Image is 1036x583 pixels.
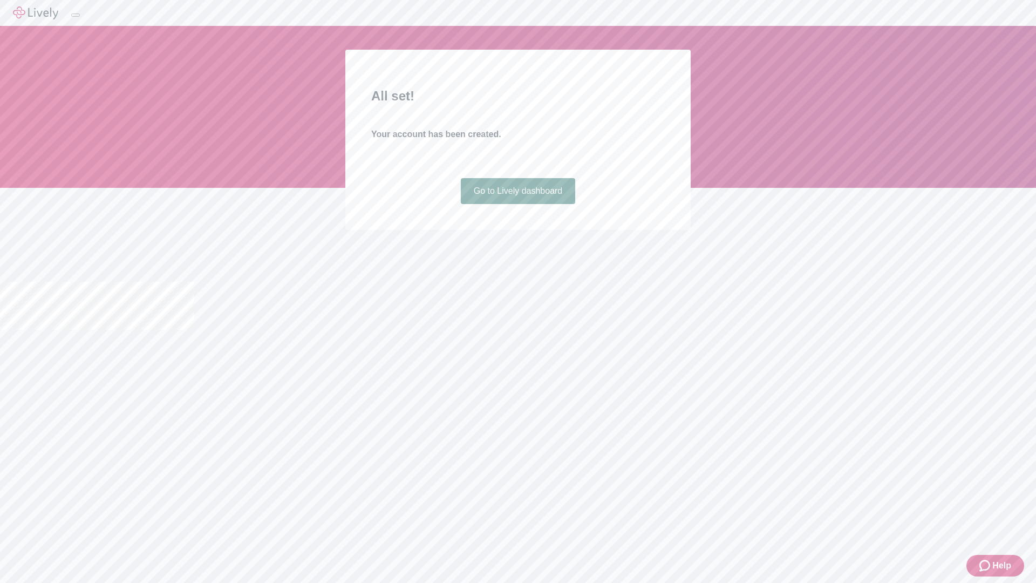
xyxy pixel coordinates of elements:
[992,559,1011,572] span: Help
[966,555,1024,577] button: Zendesk support iconHelp
[979,559,992,572] svg: Zendesk support icon
[371,128,665,141] h4: Your account has been created.
[461,178,576,204] a: Go to Lively dashboard
[371,86,665,106] h2: All set!
[13,6,58,19] img: Lively
[71,13,80,17] button: Log out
